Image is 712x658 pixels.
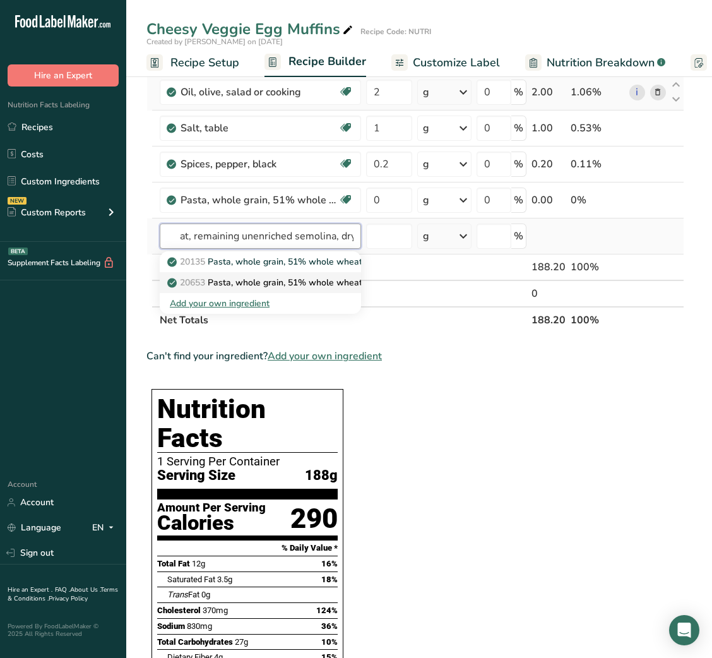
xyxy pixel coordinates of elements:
[170,297,351,310] div: Add your own ingredient
[160,224,361,249] input: Add Ingredient
[170,255,510,268] p: Pasta, whole grain, 51% whole wheat, remaining unenriched semolina, dry
[49,594,88,603] a: Privacy Policy
[181,85,338,100] div: Oil, olive, salad or cooking
[571,157,624,172] div: 0.11%
[531,260,566,275] div: 188.20
[70,585,100,594] a: About Us .
[146,37,283,47] span: Created by [PERSON_NAME] on [DATE]
[160,251,361,272] a: 20135Pasta, whole grain, 51% whole wheat, remaining unenriched semolina, dry
[669,615,699,645] div: Open Intercom Messenger
[531,157,566,172] div: 0.20
[157,306,529,333] th: Net Totals
[290,502,338,535] div: 290
[157,455,338,468] div: 1 Serving Per Container
[305,468,338,484] span: 188g
[629,85,645,100] a: i
[568,306,627,333] th: 100%
[360,26,431,37] div: Recipe Code: NUTRI
[288,53,366,70] span: Recipe Builder
[571,121,624,136] div: 0.53%
[157,621,185,631] span: Sodium
[547,54,655,71] span: Nutrition Breakdown
[160,272,361,293] a: 20653Pasta, whole grain, 51% whole wheat, remaining enriched semolina, dry (Includes foods for US...
[413,54,500,71] span: Customize Label
[157,637,233,647] span: Total Carbohydrates
[531,85,566,100] div: 2.00
[531,286,566,301] div: 0
[146,18,355,40] div: Cheesy Veggie Egg Muffins
[571,260,624,275] div: 100%
[423,193,429,208] div: g
[321,559,338,568] span: 16%
[268,349,382,364] span: Add your own ingredient
[321,637,338,647] span: 10%
[571,193,624,208] div: 0%
[180,256,205,268] span: 20135
[92,520,119,535] div: EN
[217,575,232,584] span: 3.5g
[181,121,338,136] div: Salt, table
[235,637,248,647] span: 27g
[525,49,665,77] a: Nutrition Breakdown
[192,559,205,568] span: 12g
[157,606,201,615] span: Cholesterol
[167,575,215,584] span: Saturated Fat
[423,85,429,100] div: g
[157,468,235,484] span: Serving Size
[167,590,188,599] i: Trans
[316,606,338,615] span: 124%
[423,229,429,244] div: g
[170,54,239,71] span: Recipe Setup
[531,121,566,136] div: 1.00
[157,395,338,453] h1: Nutrition Facts
[167,590,199,599] span: Fat
[157,541,338,556] section: % Daily Value *
[8,248,28,255] div: BETA
[180,277,205,289] span: 20653
[423,121,429,136] div: g
[8,517,61,539] a: Language
[571,85,624,100] div: 1.06%
[8,623,119,638] div: Powered By FoodLabelMaker © 2025 All Rights Reserved
[157,559,190,568] span: Total Fat
[264,47,366,78] a: Recipe Builder
[321,575,338,584] span: 18%
[391,49,500,77] a: Customize Label
[146,49,239,77] a: Recipe Setup
[146,349,684,364] div: Can't find your ingredient?
[423,157,429,172] div: g
[157,514,266,532] div: Calories
[529,306,568,333] th: 188.20
[203,606,228,615] span: 370mg
[531,193,566,208] div: 0.00
[181,157,338,172] div: Spices, pepper, black
[157,502,266,514] div: Amount Per Serving
[8,585,118,603] a: Terms & Conditions .
[201,590,210,599] span: 0g
[8,206,86,219] div: Custom Reports
[8,64,119,87] button: Hire an Expert
[160,293,361,314] div: Add your own ingredient
[8,197,27,205] div: NEW
[187,621,212,631] span: 830mg
[321,621,338,631] span: 36%
[55,585,70,594] a: FAQ .
[181,193,338,208] div: Pasta, whole grain, 51% whole wheat, remaining unenriched semolina, dry
[8,585,52,594] a: Hire an Expert .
